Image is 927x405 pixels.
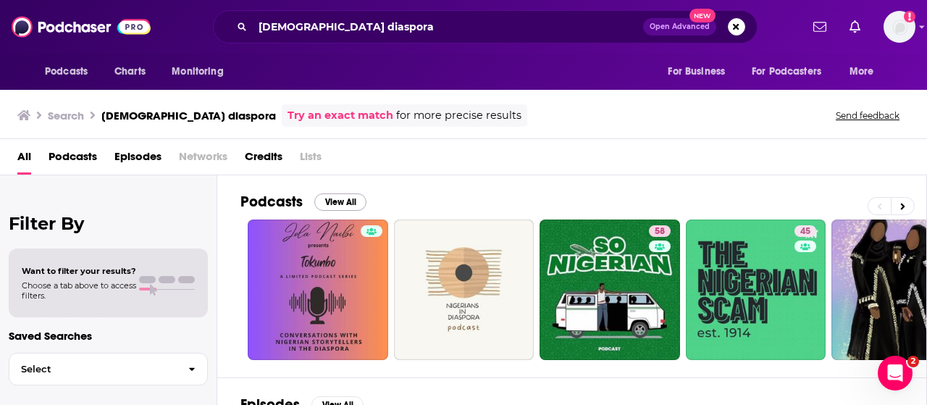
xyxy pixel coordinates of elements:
img: User Profile [884,11,915,43]
a: All [17,145,31,175]
a: 58 [649,225,671,237]
span: 45 [800,225,810,239]
p: Saved Searches [9,329,208,343]
button: open menu [35,58,106,85]
a: 58 [540,220,680,360]
span: for more precise results [396,107,521,124]
a: Podcasts [49,145,97,175]
button: Send feedback [831,109,904,122]
span: New [689,9,716,22]
h2: Filter By [9,213,208,234]
span: Choose a tab above to access filters. [22,280,136,301]
span: Charts [114,62,146,82]
a: Charts [105,58,154,85]
span: Lists [300,145,322,175]
a: Credits [245,145,282,175]
span: For Business [668,62,725,82]
button: View All [314,193,366,211]
a: Episodes [114,145,162,175]
a: Show notifications dropdown [808,14,832,39]
h3: Search [48,109,84,122]
img: Podchaser - Follow, Share and Rate Podcasts [12,13,151,41]
span: Monitoring [172,62,223,82]
button: open menu [839,58,892,85]
span: Logged in as mindyn [884,11,915,43]
button: Select [9,353,208,385]
button: Show profile menu [884,11,915,43]
div: Search podcasts, credits, & more... [213,10,758,43]
span: More [850,62,874,82]
span: Want to filter your results? [22,266,136,276]
svg: Add a profile image [904,11,915,22]
span: For Podcasters [752,62,821,82]
a: PodcastsView All [240,193,366,211]
button: open menu [162,58,242,85]
a: Show notifications dropdown [844,14,866,39]
span: Select [9,364,177,374]
button: open menu [742,58,842,85]
a: Try an exact match [288,107,393,124]
button: Open AdvancedNew [643,18,716,36]
span: Open Advanced [650,23,710,30]
input: Search podcasts, credits, & more... [253,15,643,38]
a: 45 [794,225,816,237]
span: 58 [655,225,665,239]
span: Podcasts [45,62,88,82]
h3: [DEMOGRAPHIC_DATA] diaspora [101,109,276,122]
h2: Podcasts [240,193,303,211]
span: 2 [907,356,919,367]
button: open menu [658,58,743,85]
span: Networks [179,145,227,175]
a: 45 [686,220,826,360]
iframe: Intercom live chat [878,356,913,391]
